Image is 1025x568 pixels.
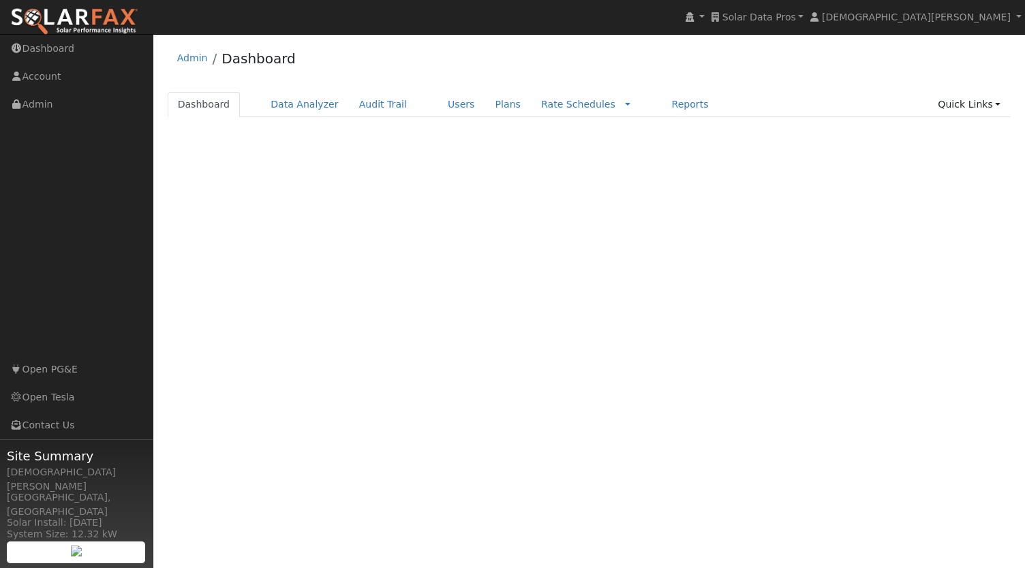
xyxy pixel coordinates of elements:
div: System Size: 12.32 kW [7,527,146,541]
a: Admin [177,52,208,63]
div: Solar Install: [DATE] [7,516,146,530]
div: [DEMOGRAPHIC_DATA][PERSON_NAME] [7,465,146,494]
a: Reports [661,92,718,117]
a: Dashboard [168,92,241,117]
a: Audit Trail [349,92,417,117]
a: Rate Schedules [541,99,615,110]
div: [GEOGRAPHIC_DATA], [GEOGRAPHIC_DATA] [7,490,146,519]
span: Site Summary [7,447,146,465]
a: Plans [485,92,531,117]
img: SolarFax [10,7,138,36]
a: Dashboard [221,50,296,67]
span: [DEMOGRAPHIC_DATA][PERSON_NAME] [822,12,1011,22]
a: Data Analyzer [260,92,349,117]
a: Users [438,92,485,117]
span: Solar Data Pros [722,12,796,22]
img: retrieve [71,546,82,556]
a: Quick Links [928,92,1011,117]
